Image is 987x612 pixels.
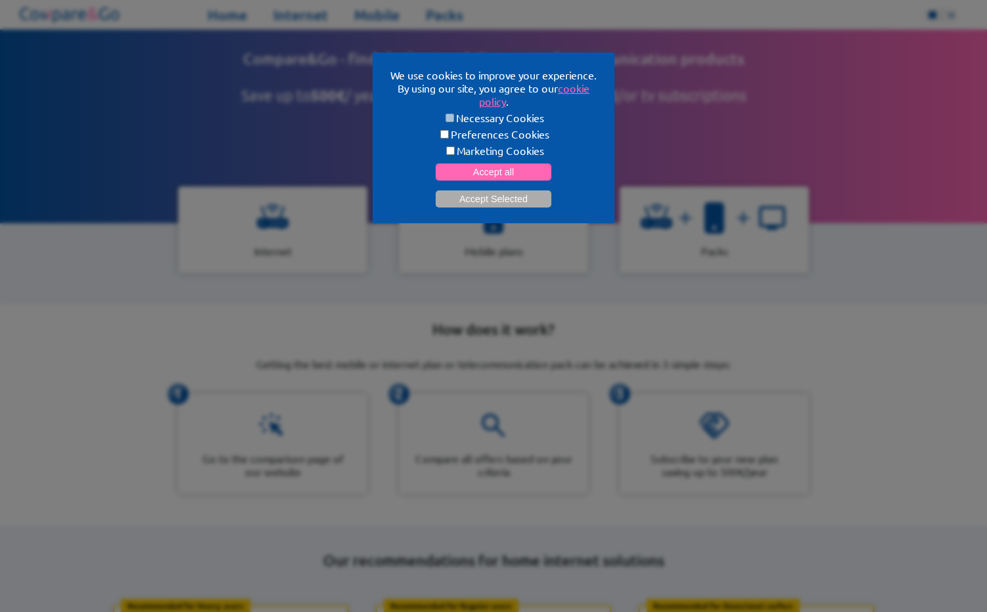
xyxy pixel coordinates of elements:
[436,164,551,181] button: Accept all
[479,81,590,108] a: cookie policy
[388,127,599,141] label: Preferences Cookies
[440,130,449,139] input: Preferences Cookies
[388,144,599,157] label: Marketing Cookies
[388,68,599,108] p: We use cookies to improve your experience. By using our site, you agree to our .
[388,111,599,124] label: Necessary Cookies
[446,146,455,155] input: Marketing Cookies
[446,114,454,122] input: Necessary Cookies
[436,190,551,208] button: Accept Selected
